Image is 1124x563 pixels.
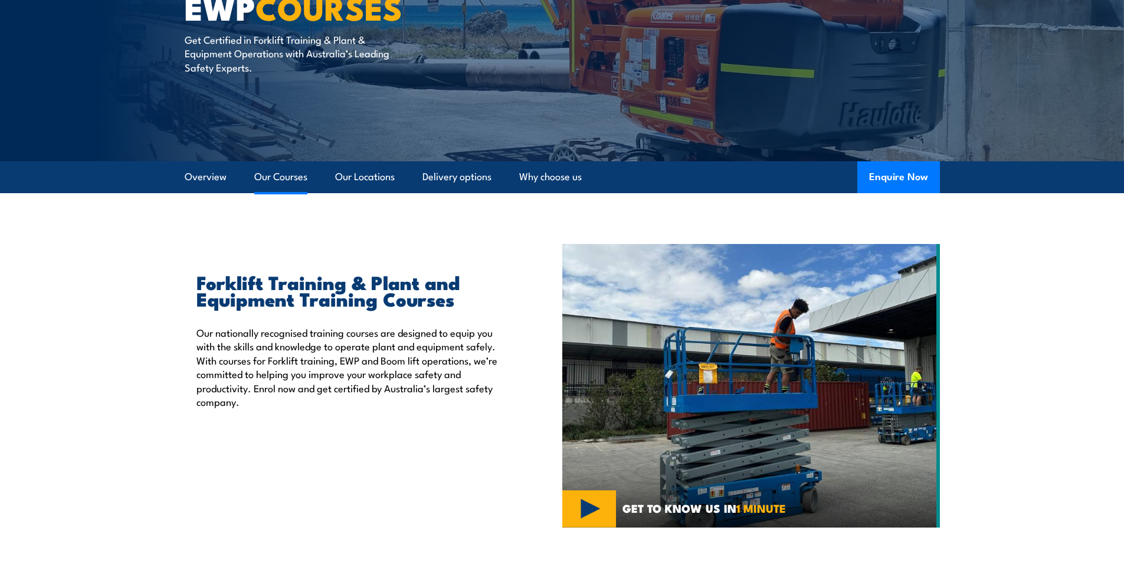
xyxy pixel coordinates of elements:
[622,503,786,513] span: GET TO KNOW US IN
[335,161,395,193] a: Our Locations
[736,499,786,516] strong: 1 MINUTE
[519,161,582,193] a: Why choose us
[185,161,227,193] a: Overview
[185,32,400,74] p: Get Certified in Forklift Training & Plant & Equipment Operations with Australia’s Leading Safety...
[254,161,307,193] a: Our Courses
[562,244,940,528] img: Verification of Competency (VOC) for Elevating Work Platform (EWP) Under 11m
[857,161,940,193] button: Enquire Now
[196,274,508,307] h2: Forklift Training & Plant and Equipment Training Courses
[422,161,491,193] a: Delivery options
[196,326,508,408] p: Our nationally recognised training courses are designed to equip you with the skills and knowledg...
